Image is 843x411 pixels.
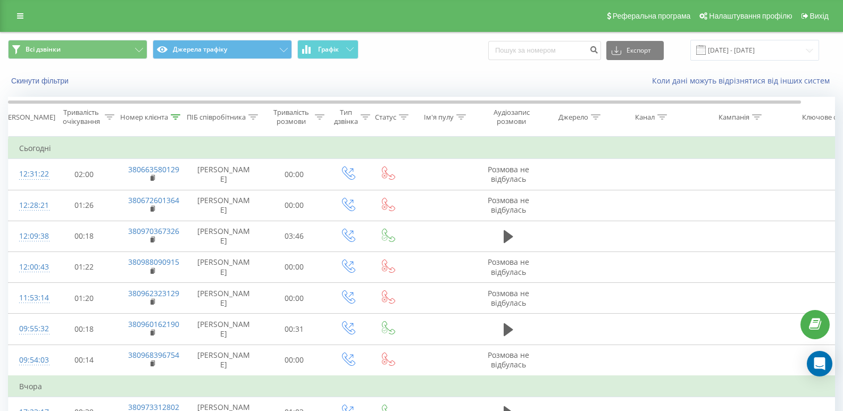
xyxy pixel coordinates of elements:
[19,257,40,278] div: 12:00:43
[8,76,74,86] button: Скинути фільтри
[558,113,588,122] div: Джерело
[187,221,261,251] td: [PERSON_NAME]
[128,226,179,236] a: 380970367326
[261,221,328,251] td: 03:46
[51,314,118,345] td: 00:18
[635,113,655,122] div: Канал
[187,314,261,345] td: [PERSON_NAME]
[486,108,537,126] div: Аудіозапис розмови
[488,257,529,276] span: Розмова не відбулась
[261,283,328,314] td: 00:00
[51,221,118,251] td: 00:18
[261,345,328,376] td: 00:00
[19,288,40,308] div: 11:53:14
[652,76,835,86] a: Коли дані можуть відрізнятися вiд інших систем
[424,113,454,122] div: Ім'я пулу
[51,159,118,190] td: 02:00
[187,251,261,282] td: [PERSON_NAME]
[19,164,40,184] div: 12:31:22
[19,226,40,247] div: 12:09:38
[488,164,529,184] span: Розмова не відбулась
[51,190,118,221] td: 01:26
[187,113,246,122] div: ПІБ співробітника
[261,159,328,190] td: 00:00
[51,345,118,376] td: 00:14
[120,113,168,122] div: Номер клієнта
[128,164,179,174] a: 380663580129
[19,318,40,339] div: 09:55:32
[187,159,261,190] td: [PERSON_NAME]
[334,108,358,126] div: Тип дзвінка
[26,45,61,54] span: Всі дзвінки
[719,113,749,122] div: Кампанія
[261,251,328,282] td: 00:00
[128,288,179,298] a: 380962323129
[297,40,358,59] button: Графік
[19,195,40,216] div: 12:28:21
[318,46,339,53] span: Графік
[51,251,118,282] td: 01:22
[270,108,312,126] div: Тривалість розмови
[128,257,179,267] a: 380988090915
[153,40,292,59] button: Джерела трафіку
[488,350,529,370] span: Розмова не відбулась
[488,41,601,60] input: Пошук за номером
[128,195,179,205] a: 380672601364
[51,283,118,314] td: 01:20
[2,113,55,122] div: [PERSON_NAME]
[128,319,179,329] a: 380960162190
[606,41,664,60] button: Експорт
[8,40,147,59] button: Всі дзвінки
[613,12,691,20] span: Реферальна програма
[128,350,179,360] a: 380968396754
[375,113,396,122] div: Статус
[488,288,529,308] span: Розмова не відбулась
[60,108,102,126] div: Тривалість очікування
[187,190,261,221] td: [PERSON_NAME]
[187,345,261,376] td: [PERSON_NAME]
[261,190,328,221] td: 00:00
[187,283,261,314] td: [PERSON_NAME]
[261,314,328,345] td: 00:31
[709,12,792,20] span: Налаштування профілю
[810,12,829,20] span: Вихід
[488,195,529,215] span: Розмова не відбулась
[807,351,832,376] div: Open Intercom Messenger
[19,350,40,371] div: 09:54:03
